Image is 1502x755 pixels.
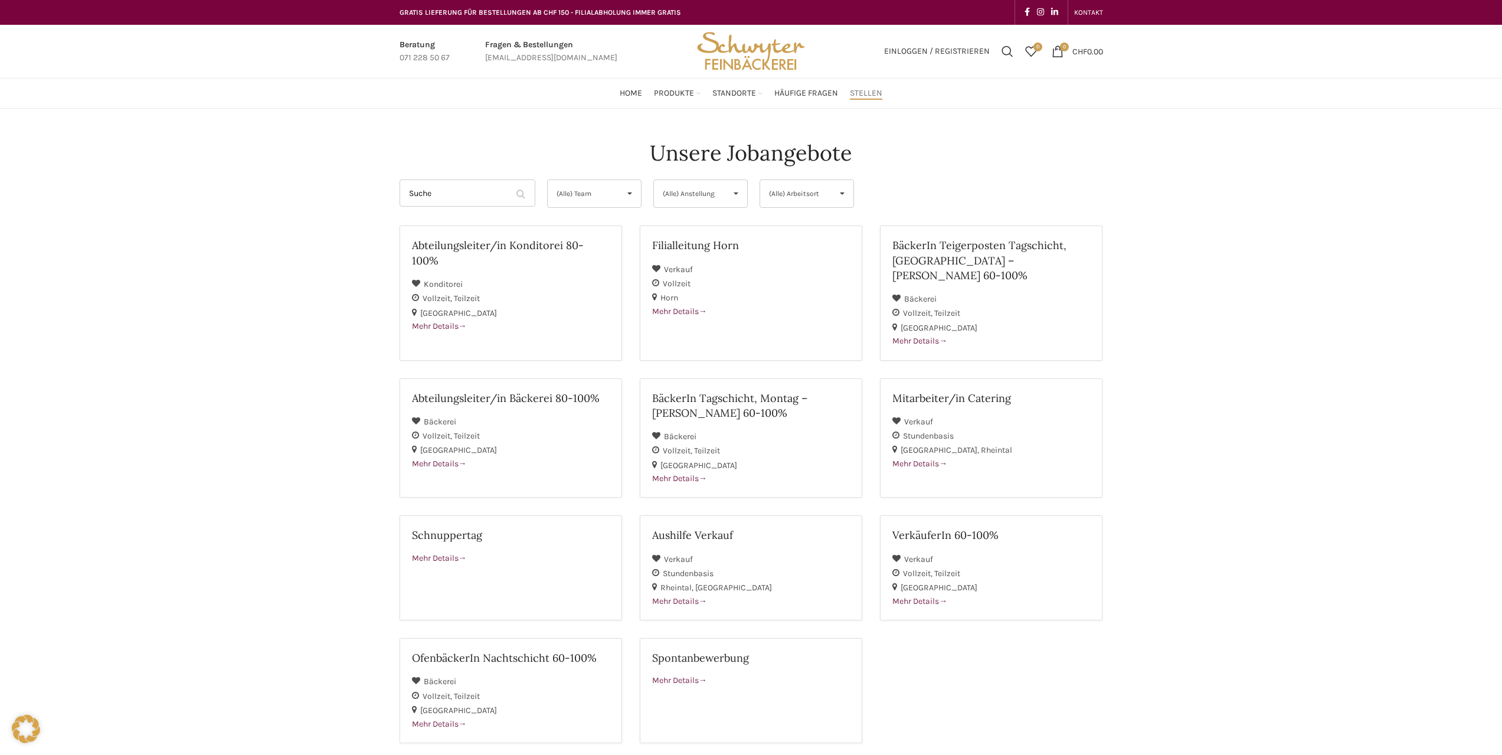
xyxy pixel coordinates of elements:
span: Standorte [712,88,756,99]
span: Teilzeit [454,691,480,701]
a: Häufige Fragen [774,81,838,105]
span: Vollzeit [423,691,454,701]
span: Mehr Details [412,459,467,469]
span: ▾ [725,180,747,207]
span: [GEOGRAPHIC_DATA] [420,445,497,455]
a: Mitarbeiter/in Catering Verkauf Stundenbasis [GEOGRAPHIC_DATA] Rheintal Mehr Details [880,378,1102,498]
span: Bäckerei [664,432,696,442]
span: Teilzeit [934,308,960,318]
a: Produkte [654,81,701,105]
span: Stundenbasis [903,431,954,441]
h2: Abteilungsleiter/in Bäckerei 80-100% [412,391,610,406]
span: Vollzeit [903,568,934,578]
span: Horn [660,293,678,303]
a: Abteilungsleiter/in Bäckerei 80-100% Bäckerei Vollzeit Teilzeit [GEOGRAPHIC_DATA] Mehr Details [400,378,622,498]
a: VerkäuferIn 60-100% Verkauf Vollzeit Teilzeit [GEOGRAPHIC_DATA] Mehr Details [880,515,1102,620]
span: Mehr Details [412,719,467,729]
a: Einloggen / Registrieren [878,40,996,63]
h2: Spontanbewerbung [652,651,850,665]
span: [GEOGRAPHIC_DATA] [901,323,977,333]
div: Secondary navigation [1068,1,1109,24]
span: Stellen [850,88,882,99]
span: Vollzeit [663,279,691,289]
span: [GEOGRAPHIC_DATA] [660,460,737,470]
span: Vollzeit [663,446,694,456]
a: Schnuppertag Mehr Details [400,515,622,620]
span: 0 [1060,43,1069,51]
span: Rheintal [981,445,1012,455]
span: Bäckerei [424,676,456,687]
h2: Aushilfe Verkauf [652,528,850,542]
span: (Alle) Arbeitsort [769,180,825,207]
h2: OfenbäckerIn Nachtschicht 60-100% [412,651,610,665]
a: BäckerIn Tagschicht, Montag – [PERSON_NAME] 60-100% Bäckerei Vollzeit Teilzeit [GEOGRAPHIC_DATA] ... [640,378,862,498]
span: Bäckerei [424,417,456,427]
img: Bäckerei Schwyter [693,25,809,78]
a: Linkedin social link [1048,4,1062,21]
span: CHF [1072,46,1087,56]
span: Teilzeit [694,446,720,456]
a: Infobox link [485,38,617,65]
span: Stundenbasis [663,568,714,578]
span: [GEOGRAPHIC_DATA] [901,445,981,455]
span: [GEOGRAPHIC_DATA] [420,705,497,715]
span: Mehr Details [652,306,707,316]
a: Facebook social link [1021,4,1033,21]
span: Verkauf [664,264,693,274]
h4: Unsere Jobangebote [650,138,852,168]
div: Main navigation [394,81,1109,105]
span: Mehr Details [652,596,707,606]
span: (Alle) Team [557,180,613,207]
span: Verkauf [904,417,933,427]
a: 0 CHF0.00 [1046,40,1109,63]
span: ▾ [619,180,641,207]
span: Mehr Details [412,553,467,563]
a: Suchen [996,40,1019,63]
span: Vollzeit [423,431,454,441]
span: Verkauf [664,554,693,564]
span: [GEOGRAPHIC_DATA] [695,583,772,593]
h2: VerkäuferIn 60-100% [892,528,1090,542]
h2: BäckerIn Tagschicht, Montag – [PERSON_NAME] 60-100% [652,391,850,420]
a: Stellen [850,81,882,105]
span: Produkte [654,88,694,99]
span: Mehr Details [892,459,947,469]
span: Teilzeit [454,293,480,303]
span: Rheintal [660,583,695,593]
span: Mehr Details [652,675,707,685]
span: Teilzeit [454,431,480,441]
span: Bäckerei [904,294,937,304]
span: Home [620,88,642,99]
h2: Filialleitung Horn [652,238,850,253]
a: Filialleitung Horn Verkauf Vollzeit Horn Mehr Details [640,225,862,360]
a: 0 [1019,40,1043,63]
a: Standorte [712,81,763,105]
a: Site logo [693,45,809,55]
span: Verkauf [904,554,933,564]
span: Teilzeit [934,568,960,578]
a: Abteilungsleiter/in Konditorei 80-100% Konditorei Vollzeit Teilzeit [GEOGRAPHIC_DATA] Mehr Details [400,225,622,360]
a: BäckerIn Teigerposten Tagschicht, [GEOGRAPHIC_DATA] – [PERSON_NAME] 60-100% Bäckerei Vollzeit Tei... [880,225,1102,360]
span: Konditorei [424,279,463,289]
span: 0 [1033,43,1042,51]
span: [GEOGRAPHIC_DATA] [901,583,977,593]
span: [GEOGRAPHIC_DATA] [420,308,497,318]
span: ▾ [831,180,853,207]
a: Infobox link [400,38,450,65]
span: Einloggen / Registrieren [884,47,990,55]
h2: Mitarbeiter/in Catering [892,391,1090,406]
h2: Schnuppertag [412,528,610,542]
span: Vollzeit [423,293,454,303]
span: Häufige Fragen [774,88,838,99]
a: Home [620,81,642,105]
span: Vollzeit [903,308,934,318]
span: (Alle) Anstellung [663,180,719,207]
span: Mehr Details [892,596,947,606]
h2: BäckerIn Teigerposten Tagschicht, [GEOGRAPHIC_DATA] – [PERSON_NAME] 60-100% [892,238,1090,283]
a: Spontanbewerbung Mehr Details [640,638,862,743]
a: Aushilfe Verkauf Verkauf Stundenbasis Rheintal [GEOGRAPHIC_DATA] Mehr Details [640,515,862,620]
span: Mehr Details [892,336,947,346]
a: Instagram social link [1033,4,1048,21]
a: KONTAKT [1074,1,1103,24]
